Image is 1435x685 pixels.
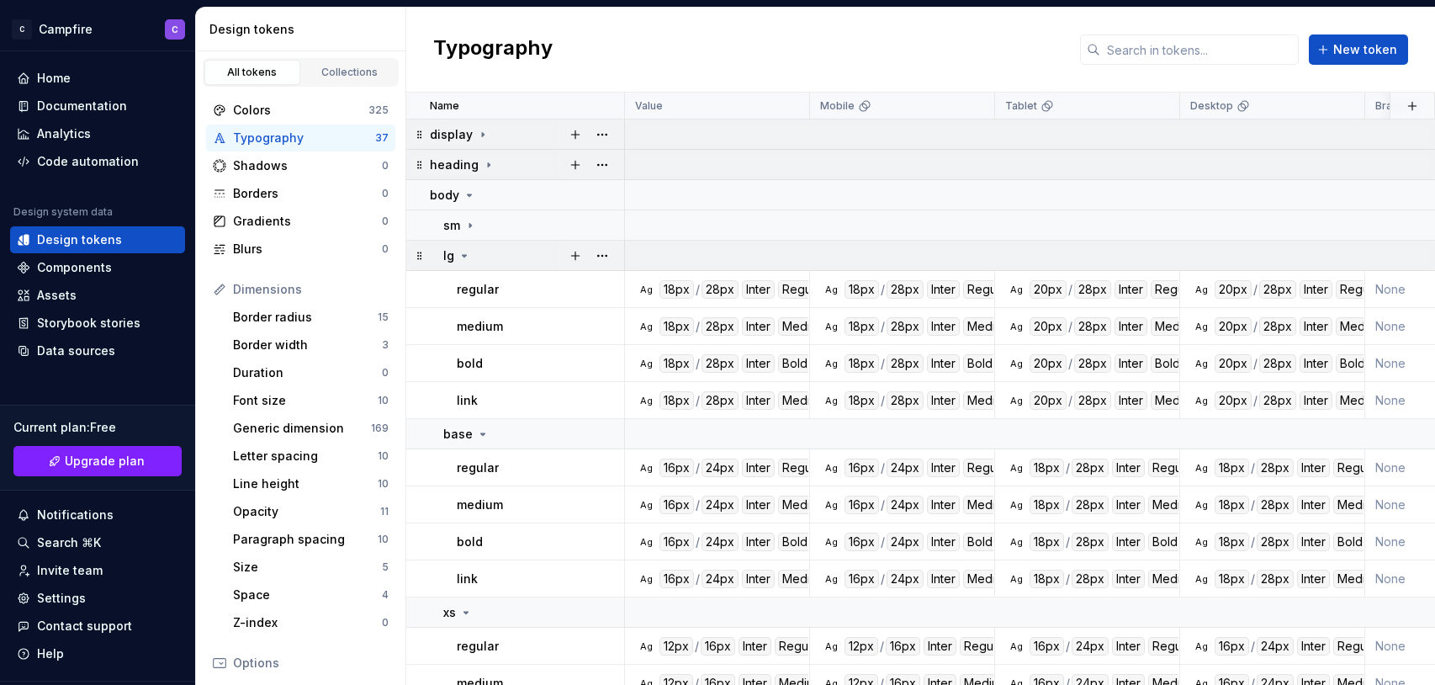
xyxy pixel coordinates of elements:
a: Blurs0 [206,236,395,263]
div: / [881,533,885,551]
a: Border width3 [226,332,395,358]
div: Medium [963,317,1015,336]
div: Inter [742,280,775,299]
div: Ag [1009,640,1023,653]
div: / [1253,391,1258,410]
div: Regular [1148,459,1199,477]
button: Upgrade plan [13,446,182,476]
div: 10 [378,533,389,546]
button: Search ⌘K [10,529,185,556]
div: Help [37,645,64,662]
div: 18px [845,354,879,373]
div: Medium [778,391,830,410]
div: 18px [1215,496,1249,514]
div: 325 [368,104,389,117]
a: Font size10 [226,387,395,414]
div: 24px [887,533,924,551]
div: Ag [824,640,838,653]
div: Regular [778,280,829,299]
div: 0 [382,616,389,629]
div: 16px [659,570,694,588]
div: Ag [1194,640,1208,653]
div: Regular [1333,459,1385,477]
div: Ag [1009,357,1023,370]
div: 16px [845,533,879,551]
div: Ag [639,357,653,370]
p: base [443,426,473,443]
a: Shadows0 [206,152,395,179]
p: Brand [1375,99,1405,113]
div: Ag [1194,357,1208,370]
div: 16px [659,533,694,551]
div: Ag [639,640,653,653]
div: Colors [233,102,368,119]
div: Medium [778,496,830,514]
div: 28px [1259,280,1296,299]
div: Inter [1300,391,1332,410]
a: Code automation [10,148,185,175]
a: Assets [10,282,185,309]
div: 20px [1030,317,1067,336]
div: Ag [1009,572,1023,586]
div: / [696,533,700,551]
div: Search ⌘K [37,534,101,551]
div: Inter [1115,317,1147,336]
div: Components [37,259,112,276]
div: Inter [742,391,775,410]
a: Components [10,254,185,281]
div: Ag [639,498,653,512]
a: Letter spacing10 [226,443,395,470]
a: Gradients0 [206,208,395,235]
div: 28px [702,317,739,336]
div: Ag [824,320,838,333]
div: / [696,317,700,336]
div: Ag [824,394,838,407]
div: / [696,391,700,410]
a: Invite team [10,557,185,584]
div: Inter [927,496,960,514]
a: Borders0 [206,180,395,207]
div: 28px [702,354,739,373]
div: 18px [1030,533,1064,551]
div: Inter [927,391,960,410]
div: Blurs [233,241,382,258]
a: Design tokens [10,226,185,253]
div: 28px [1074,317,1111,336]
div: Ag [1194,498,1208,512]
div: 28px [1072,496,1109,514]
div: 18px [1215,533,1249,551]
div: Medium [1336,391,1388,410]
a: Border radius15 [226,304,395,331]
div: 28px [1257,459,1294,477]
div: / [1251,459,1255,477]
div: Regular [1336,280,1387,299]
div: Analytics [37,125,91,142]
a: Colors325 [206,97,395,124]
div: 28px [1074,354,1111,373]
a: Storybook stories [10,310,185,337]
div: Inter [927,354,960,373]
div: / [1066,459,1070,477]
p: link [457,392,478,409]
div: 5 [382,560,389,574]
div: Shadows [233,157,382,174]
p: medium [457,496,503,513]
div: 24px [702,533,739,551]
div: Ag [1194,461,1208,475]
div: / [881,280,885,299]
div: Generic dimension [233,420,371,437]
p: Name [430,99,459,113]
div: 18px [1030,459,1064,477]
div: Bold [1333,533,1367,551]
div: Inter [1115,280,1147,299]
div: Duration [233,364,382,381]
div: Inter [1297,496,1330,514]
div: Ag [1009,461,1023,475]
div: / [1253,280,1258,299]
div: Ag [824,572,838,586]
div: Notifications [37,507,114,523]
p: Mobile [820,99,855,113]
div: Bold [1151,354,1184,373]
p: regular [457,281,499,298]
div: 16px [659,459,694,477]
